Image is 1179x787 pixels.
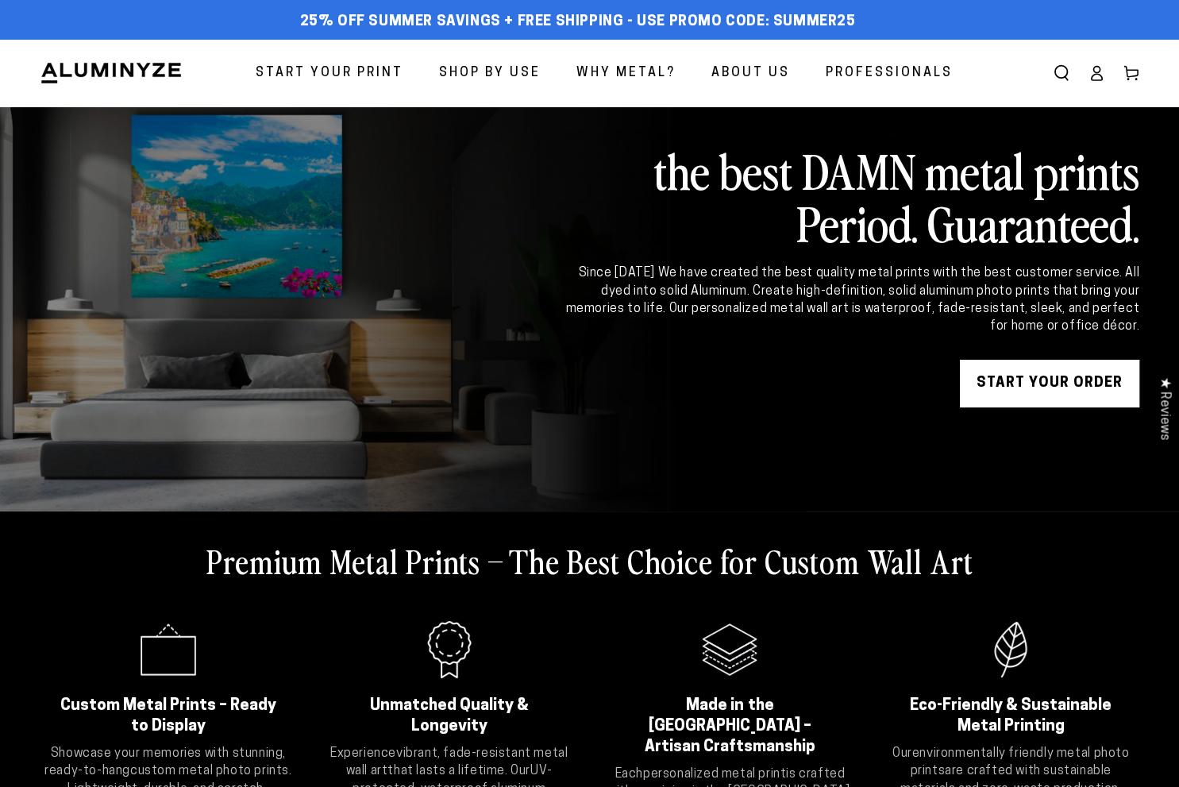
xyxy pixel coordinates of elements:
h2: Eco-Friendly & Sustainable Metal Printing [902,696,1119,737]
span: Start Your Print [256,62,403,85]
h2: Premium Metal Prints – The Best Choice for Custom Wall Art [206,540,973,581]
strong: custom metal photo prints [130,765,289,777]
strong: environmentally friendly metal photo prints [910,747,1129,777]
strong: personalized metal print [643,768,786,781]
span: Why Metal? [576,62,676,85]
span: 25% off Summer Savings + Free Shipping - Use Promo Code: SUMMER25 [300,14,856,31]
h2: Made in the [GEOGRAPHIC_DATA] – Artisan Craftsmanship [622,696,839,758]
div: Since [DATE] We have created the best quality metal prints with the best customer service. All dy... [563,264,1139,336]
a: Why Metal? [564,52,688,95]
h2: Unmatched Quality & Longevity [341,696,558,737]
div: Click to open Judge.me floating reviews tab [1149,365,1179,453]
summary: Search our site [1044,56,1079,91]
span: Professionals [826,62,953,85]
h2: Custom Metal Prints – Ready to Display [60,696,277,737]
a: Start Your Print [244,52,415,95]
a: Shop By Use [427,52,553,95]
a: Professionals [814,52,965,95]
span: Shop By Use [439,62,541,85]
span: About Us [711,62,790,85]
h2: the best DAMN metal prints Period. Guaranteed. [563,144,1139,249]
a: START YOUR Order [960,360,1139,407]
a: About Us [699,52,802,95]
strong: vibrant, fade-resistant metal wall art [346,747,568,777]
